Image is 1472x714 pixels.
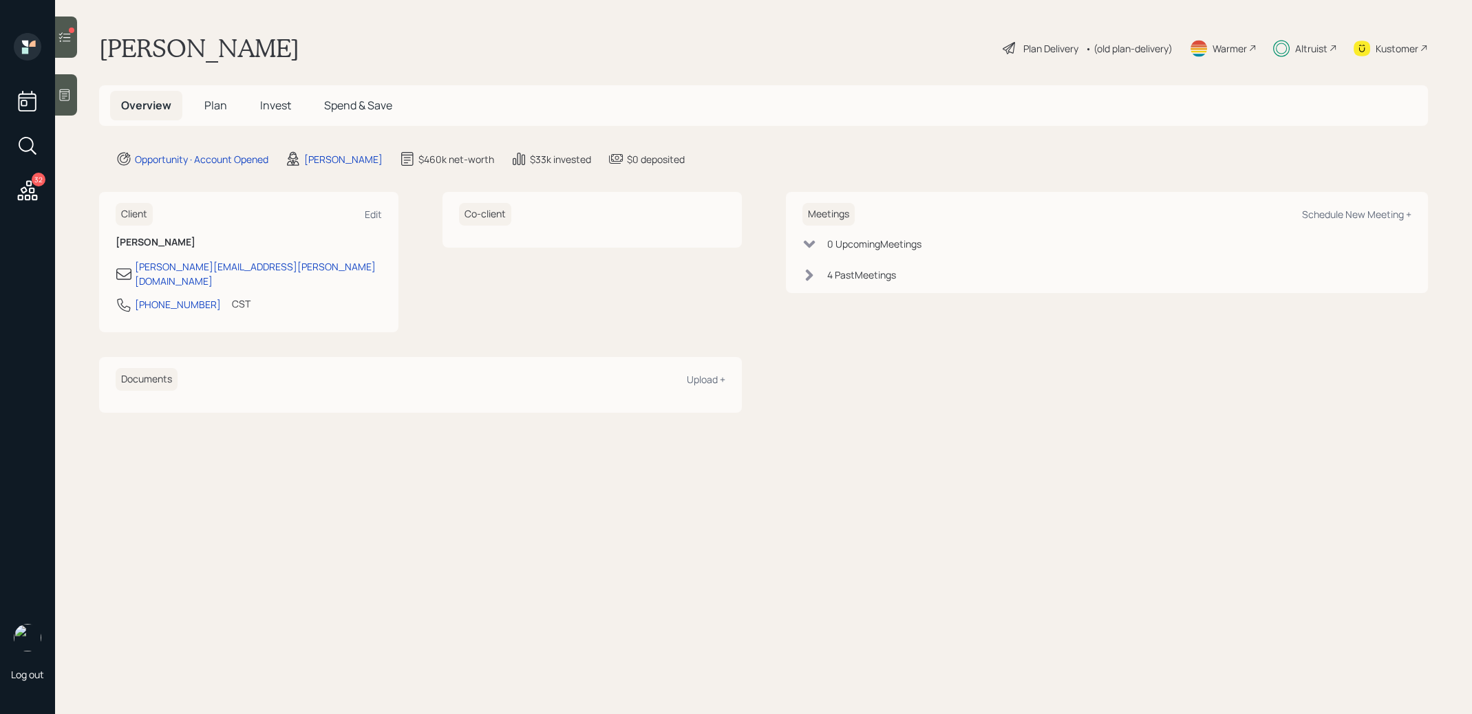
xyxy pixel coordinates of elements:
[827,237,921,251] div: 0 Upcoming Meeting s
[14,624,41,651] img: treva-nostdahl-headshot.png
[627,152,685,166] div: $0 deposited
[1295,41,1327,56] div: Altruist
[687,373,725,386] div: Upload +
[121,98,171,113] span: Overview
[204,98,227,113] span: Plan
[135,297,221,312] div: [PHONE_NUMBER]
[135,259,382,288] div: [PERSON_NAME][EMAIL_ADDRESS][PERSON_NAME][DOMAIN_NAME]
[116,203,153,226] h6: Client
[116,237,382,248] h6: [PERSON_NAME]
[827,268,896,282] div: 4 Past Meeting s
[1213,41,1247,56] div: Warmer
[1302,208,1411,221] div: Schedule New Meeting +
[802,203,855,226] h6: Meetings
[365,208,382,221] div: Edit
[11,668,44,681] div: Log out
[1023,41,1078,56] div: Plan Delivery
[1085,41,1173,56] div: • (old plan-delivery)
[135,152,268,166] div: Opportunity · Account Opened
[304,152,383,166] div: [PERSON_NAME]
[418,152,494,166] div: $460k net-worth
[260,98,291,113] span: Invest
[116,368,178,391] h6: Documents
[1376,41,1418,56] div: Kustomer
[459,203,511,226] h6: Co-client
[99,33,299,63] h1: [PERSON_NAME]
[232,296,250,311] div: CST
[530,152,591,166] div: $33k invested
[324,98,392,113] span: Spend & Save
[32,173,45,186] div: 32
